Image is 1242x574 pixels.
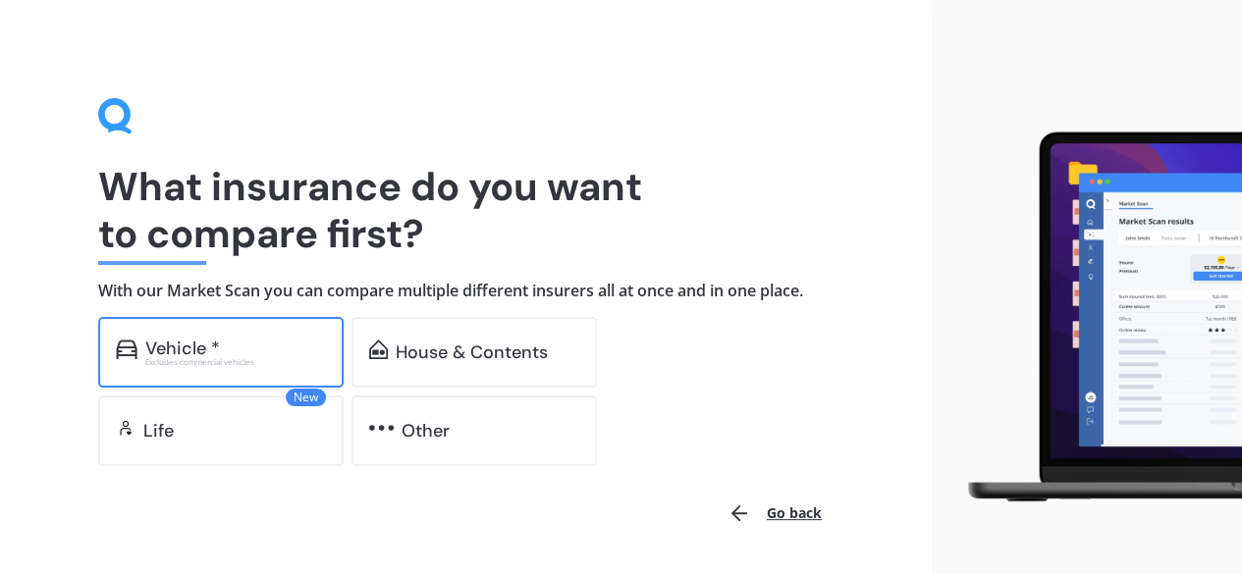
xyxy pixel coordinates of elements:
[116,418,135,438] img: life.f720d6a2d7cdcd3ad642.svg
[143,421,174,441] div: Life
[402,421,450,441] div: Other
[947,124,1242,510] img: laptop.webp
[369,418,394,438] img: other.81dba5aafe580aa69f38.svg
[716,490,834,537] button: Go back
[116,339,137,359] img: car.f15378c7a67c060ca3f3.svg
[369,339,388,359] img: home-and-contents.b802091223b8502ef2dd.svg
[145,339,220,358] div: Vehicle *
[145,358,326,366] div: Excludes commercial vehicles
[286,389,326,406] span: New
[98,163,834,257] h1: What insurance do you want to compare first?
[98,281,834,301] h4: With our Market Scan you can compare multiple different insurers all at once and in one place.
[396,342,548,362] div: House & Contents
